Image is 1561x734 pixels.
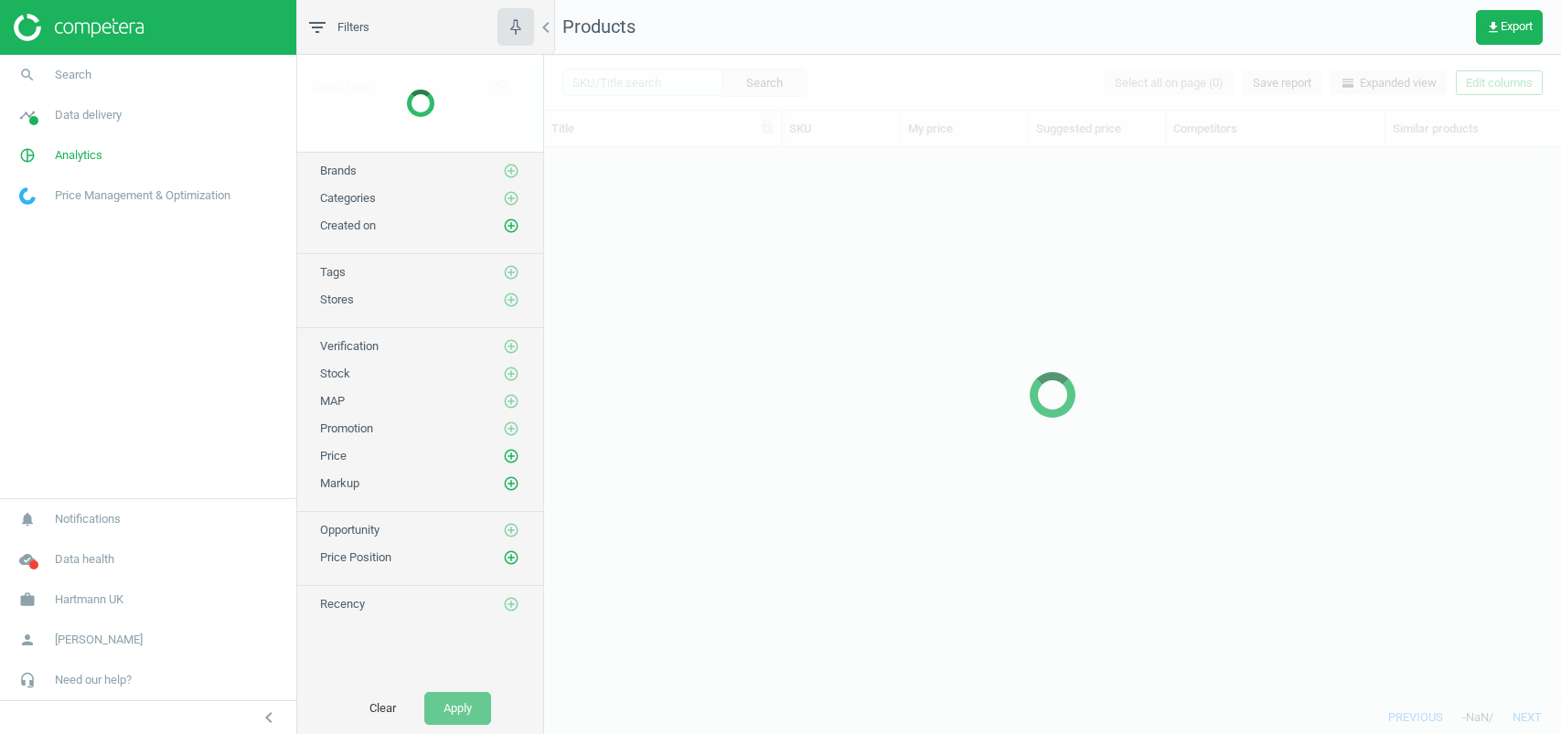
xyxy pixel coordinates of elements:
i: add_circle_outline [503,292,519,308]
i: add_circle_outline [503,338,519,355]
i: add_circle_outline [503,522,519,538]
button: add_circle_outline [502,189,520,207]
i: get_app [1486,20,1501,35]
i: add_circle_outline [503,475,519,492]
span: Data delivery [55,107,122,123]
i: add_circle_outline [503,596,519,612]
img: wGWNvw8QSZomAAAAABJRU5ErkJggg== [19,187,36,205]
button: add_circle_outline [502,447,520,465]
i: chevron_left [258,707,280,729]
i: search [10,58,45,92]
i: notifications [10,502,45,537]
span: Categories [320,191,376,205]
button: add_circle_outline [502,474,520,493]
span: Verification [320,339,379,353]
i: person [10,622,45,657]
span: Recency [320,597,365,611]
span: Hartmann UK [55,591,123,608]
span: Stores [320,293,354,306]
i: filter_list [306,16,328,38]
button: Apply [424,692,491,725]
button: add_circle_outline [502,595,520,613]
i: work [10,582,45,617]
span: Opportunity [320,523,380,537]
button: add_circle_outline [502,337,520,356]
i: add_circle_outline [503,190,519,207]
span: Markup [320,476,359,490]
span: Price Position [320,550,391,564]
button: get_appExport [1476,10,1543,45]
span: Promotion [320,421,373,435]
i: add_circle_outline [503,264,519,281]
i: add_circle_outline [503,448,519,464]
i: cloud_done [10,542,45,577]
span: Price Management & Optimization [55,187,230,204]
span: Tags [320,265,346,279]
i: add_circle_outline [503,420,519,437]
span: Analytics [55,147,102,164]
button: add_circle_outline [502,548,520,567]
i: add_circle_outline [503,549,519,566]
span: Created on [320,218,376,232]
span: Price [320,449,347,463]
i: add_circle_outline [503,366,519,382]
button: chevron_left [246,706,292,729]
button: add_circle_outline [502,291,520,309]
img: ajHJNr6hYgQAAAAASUVORK5CYII= [14,14,144,41]
button: add_circle_outline [502,392,520,410]
i: pie_chart_outlined [10,138,45,173]
button: add_circle_outline [502,365,520,383]
span: Search [55,67,91,83]
button: add_circle_outline [502,420,520,438]
i: add_circle_outline [503,393,519,410]
span: Need our help? [55,672,132,688]
i: add_circle_outline [503,163,519,179]
span: Data health [55,551,114,568]
span: MAP [320,394,345,408]
button: add_circle_outline [502,521,520,539]
i: headset_mic [10,663,45,697]
span: Stock [320,367,350,380]
span: [PERSON_NAME] [55,632,143,648]
i: timeline [10,98,45,133]
span: Filters [337,19,369,36]
i: chevron_left [535,16,557,38]
button: add_circle_outline [502,217,520,235]
button: add_circle_outline [502,263,520,282]
button: Clear [350,692,415,725]
span: Notifications [55,511,121,527]
span: Products [562,16,636,37]
span: Brands [320,164,357,177]
span: Export [1486,20,1533,35]
i: add_circle_outline [503,218,519,234]
button: add_circle_outline [502,162,520,180]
